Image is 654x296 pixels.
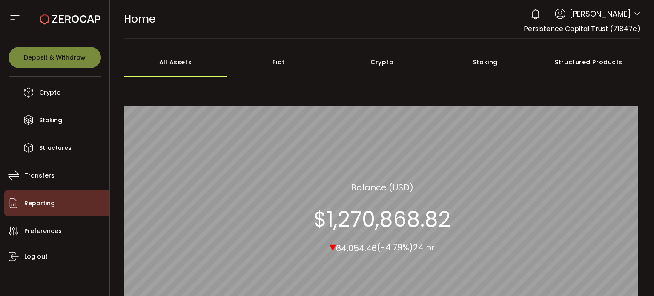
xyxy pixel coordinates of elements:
span: [PERSON_NAME] [570,8,631,20]
span: (-4.79%) [377,241,413,253]
span: Log out [24,250,48,263]
span: Staking [39,114,62,126]
div: Crypto [330,47,434,77]
span: 24 hr [413,241,435,253]
span: Home [124,11,155,26]
span: Transfers [24,170,54,182]
iframe: Chat Widget [555,204,654,296]
div: Structured Products [537,47,640,77]
section: $1,270,868.82 [313,206,450,232]
span: ▾ [330,237,336,256]
button: Deposit & Withdraw [9,47,101,68]
div: Fiat [227,47,330,77]
div: All Assets [124,47,227,77]
span: Preferences [24,225,62,237]
div: Staking [434,47,537,77]
span: Reporting [24,197,55,210]
span: Structures [39,142,72,154]
span: Deposit & Withdraw [24,55,86,60]
span: Crypto [39,86,61,99]
span: Persistence Capital Trust (71847c) [524,24,640,34]
span: 64,054.46 [336,242,377,254]
section: Balance (USD) [351,181,413,193]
